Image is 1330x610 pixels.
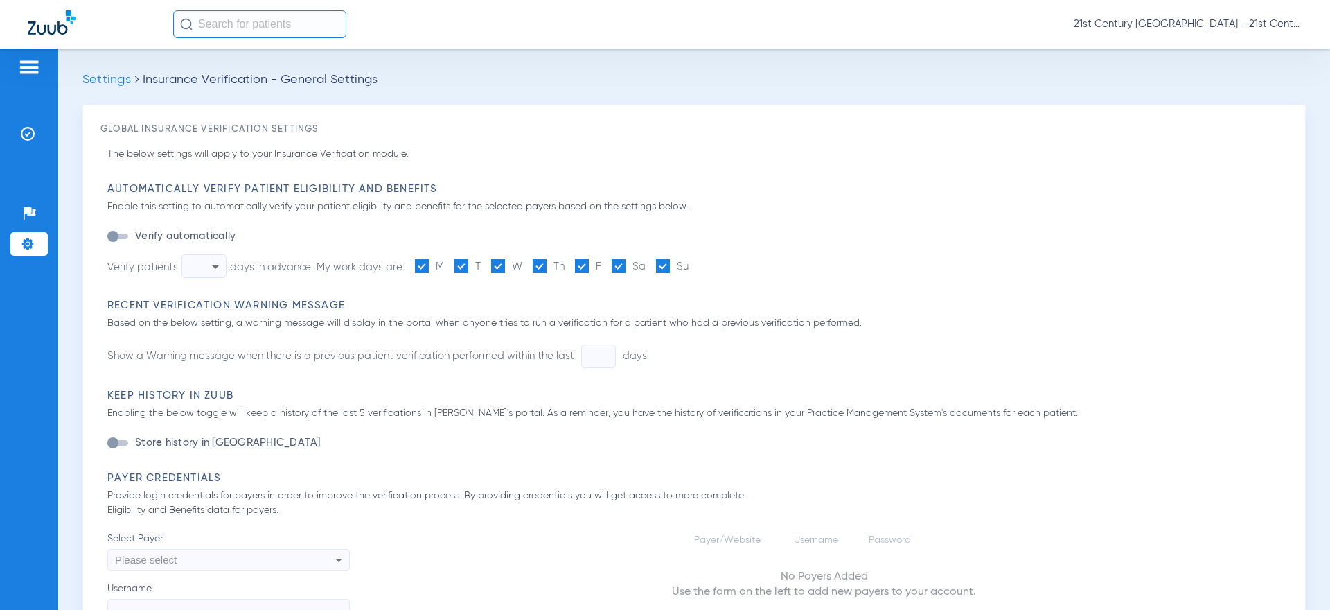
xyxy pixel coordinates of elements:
[107,406,1288,421] p: Enabling the below toggle will keep a history of the last 5 verifications in [PERSON_NAME]'s port...
[107,389,1288,403] h3: Keep History in Zuub
[783,533,857,547] td: Username
[180,18,193,31] img: Search Icon
[107,182,1288,196] h3: Automatically Verify Patient Eligibility and Benefits
[173,10,346,38] input: Search for patients
[612,259,646,274] label: Sa
[454,259,481,274] label: T
[28,10,76,35] img: Zuub Logo
[656,259,689,274] label: Su
[107,532,350,546] span: Select Payer
[143,73,378,86] span: Insurance Verification - General Settings
[107,200,1288,214] p: Enable this setting to automatically verify your patient eligibility and benefits for the selecte...
[672,584,976,600] div: Use the form on the left to add new payers to your account.
[672,569,976,584] div: No Payers Added
[858,533,929,547] td: Password
[82,73,131,86] span: Settings
[107,254,313,278] div: Verify patients days in advance.
[115,554,177,566] span: Please select
[18,59,40,76] img: hamburger-icon
[107,299,1288,313] h3: Recent Verification Warning Message
[491,259,522,274] label: W
[107,489,756,518] p: Provide login credentials for payers in order to improve the verification process. By providing c...
[684,533,782,547] td: Payer/Website
[100,123,1288,137] h3: Global Insurance Verification Settings
[107,345,649,368] li: Show a Warning message when there is a previous patient verification performed within the last days.
[107,316,1288,331] p: Based on the below setting, a warning message will display in the portal when anyone tries to run...
[1074,17,1302,31] span: 21st Century [GEOGRAPHIC_DATA] - 21st Century - [GEOGRAPHIC_DATA]
[317,262,405,272] span: My work days are:
[533,259,565,274] label: Th
[107,471,1288,485] h3: Payer Credentials
[107,147,1288,162] p: The below settings will apply to your Insurance Verification module.
[132,436,321,450] label: Store history in [GEOGRAPHIC_DATA]
[132,229,236,243] label: Verify automatically
[415,259,444,274] label: M
[575,259,601,274] label: F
